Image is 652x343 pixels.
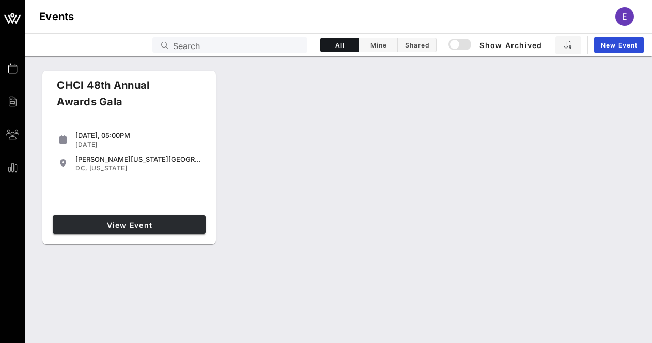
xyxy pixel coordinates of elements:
span: View Event [57,221,201,229]
button: Shared [398,38,437,52]
span: [US_STATE] [89,164,127,172]
span: Mine [365,41,391,49]
span: All [327,41,352,49]
button: Show Archived [449,36,542,54]
div: [DATE], 05:00PM [75,131,201,139]
div: [PERSON_NAME][US_STATE][GEOGRAPHIC_DATA] [75,155,201,163]
a: View Event [53,215,206,234]
div: [DATE] [75,141,201,149]
span: Show Archived [450,39,542,51]
button: All [320,38,359,52]
span: Shared [404,41,430,49]
div: E [615,7,634,26]
a: New Event [594,37,644,53]
h1: Events [39,8,74,25]
span: E [622,11,627,22]
div: CHCI 48th Annual Awards Gala [49,77,194,118]
button: Mine [359,38,398,52]
span: DC, [75,164,87,172]
span: New Event [600,41,638,49]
